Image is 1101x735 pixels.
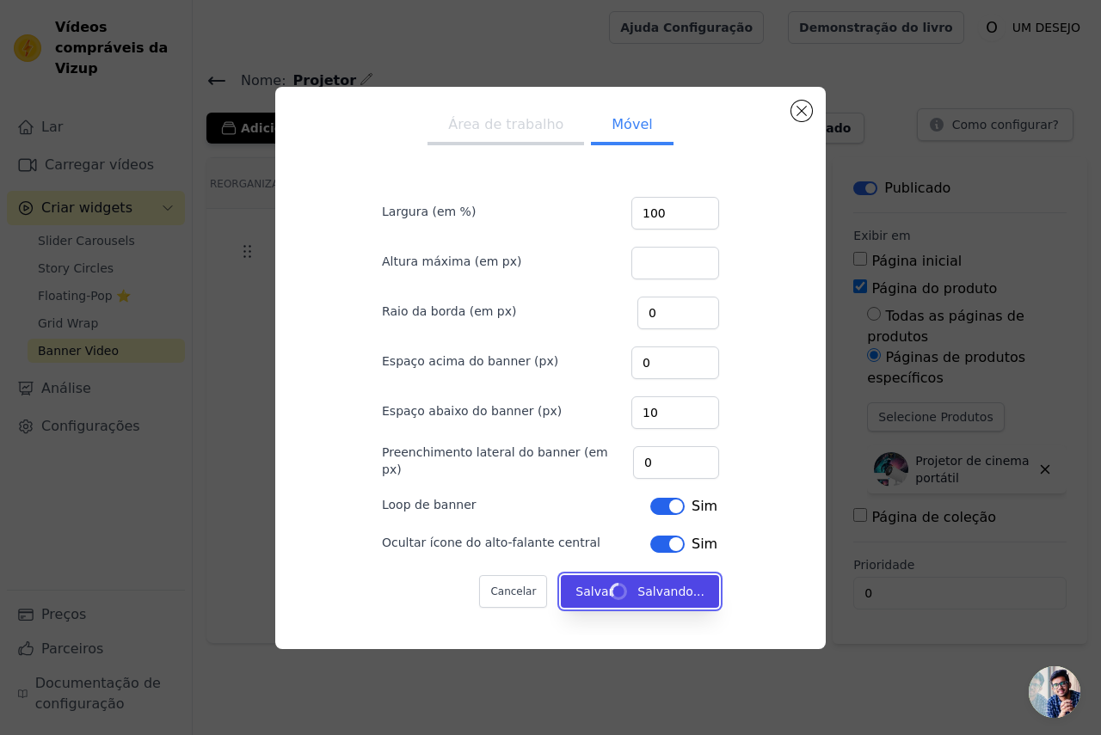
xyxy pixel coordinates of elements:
font: Loop de banner [382,498,477,511]
font: Cancelar [490,585,536,597]
a: Bate-papo aberto [1029,666,1080,718]
font: Altura máxima (em px) [382,254,521,268]
font: Sim [692,536,717,552]
font: Salvando... [637,585,704,598]
font: Largura (em %) [382,205,476,218]
font: Espaço abaixo do banner (px) [382,404,562,418]
font: Raio da borda (em px) [382,304,517,318]
font: Área de trabalho [448,116,563,132]
font: Espaço acima do banner (px) [382,354,558,368]
font: Salvar [575,585,613,598]
font: Ocultar ícone do alto-falante central [382,536,600,549]
button: Fechar modal [791,101,812,121]
font: Móvel [612,116,652,132]
font: Preenchimento lateral do banner (em px) [382,445,608,476]
font: Sim [692,498,717,514]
